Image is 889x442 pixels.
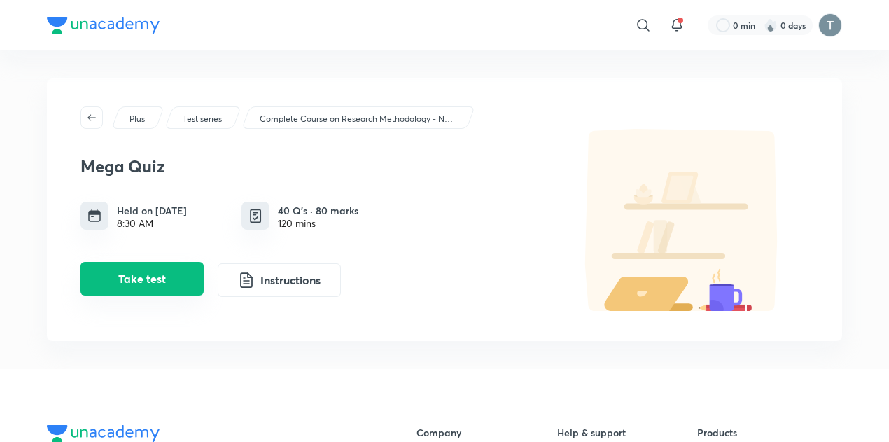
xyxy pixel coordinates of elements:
[80,156,549,177] h3: Mega Quiz
[47,17,160,34] img: Company Logo
[117,203,187,218] h6: Held on [DATE]
[557,425,698,440] h6: Help & support
[416,425,557,440] h6: Company
[117,218,187,229] div: 8:30 AM
[183,113,222,125] p: Test series
[764,18,778,32] img: streak
[87,209,101,223] img: timing
[260,113,456,125] p: Complete Course on Research Methodology - NET/SET/GATE & Clinical Psychology
[80,262,204,296] button: Take test
[278,218,358,229] div: 120 mins
[181,113,225,125] a: Test series
[127,113,148,125] a: Plus
[556,129,808,311] img: default
[129,113,145,125] p: Plus
[218,263,341,297] button: Instructions
[247,207,265,225] img: quiz info
[278,203,358,218] h6: 40 Q’s · 80 marks
[258,113,458,125] a: Complete Course on Research Methodology - NET/SET/GATE & Clinical Psychology
[818,13,842,37] img: TEJASWINI M
[697,425,838,440] h6: Products
[238,272,255,289] img: instruction
[47,425,160,442] img: Company Logo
